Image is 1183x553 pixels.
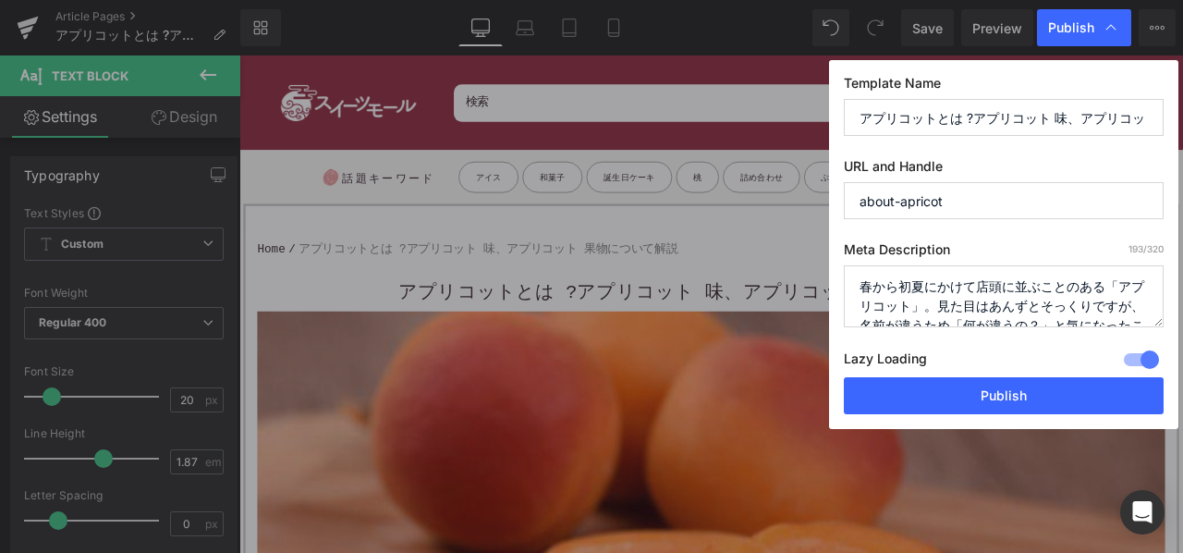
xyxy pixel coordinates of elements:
a: 誕生日ケーキ [411,126,513,163]
a: 桃 [518,126,568,163]
label: Template Name [844,75,1164,99]
a: ぶどう [669,126,740,163]
label: Meta Description [844,241,1164,265]
a: 0 [1036,38,1078,75]
label: URL and Handle [844,158,1164,182]
span: Publish [1048,19,1094,36]
span: 193 [1128,243,1143,254]
a: 和菓子 [335,126,407,163]
p: 話題キーワード [97,126,232,167]
h3: アプリコットとは ?アプリコット 味、アプリコット 果物について解説 [21,262,1097,303]
div: Open Intercom Messenger [1120,490,1165,535]
label: Lazy Loading [844,347,927,377]
img: user1.png [967,36,1008,78]
textarea: 春から初夏にかけて店頭に並ぶことのある「アプリコット」。見た目はあんずとそっくりですが、名前が違うため「何が違うの？」と気になったことはありませんか？実は、[PERSON_NAME]は栄養価が高... [844,265,1164,327]
span: / [55,217,70,243]
a: アイス [260,126,331,163]
a: 詰め合わせ [573,126,665,163]
button: Publish [844,377,1164,414]
img: スイーツモール [37,1,222,112]
span: /320 [1128,243,1164,254]
nav: breadcrumbs [21,206,1097,254]
button: 検索 [888,34,934,79]
span: 0 [1067,31,1086,50]
a: Home [21,217,55,243]
input: When autocomplete results are available use up and down arrows to review and enter to select [254,34,888,79]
